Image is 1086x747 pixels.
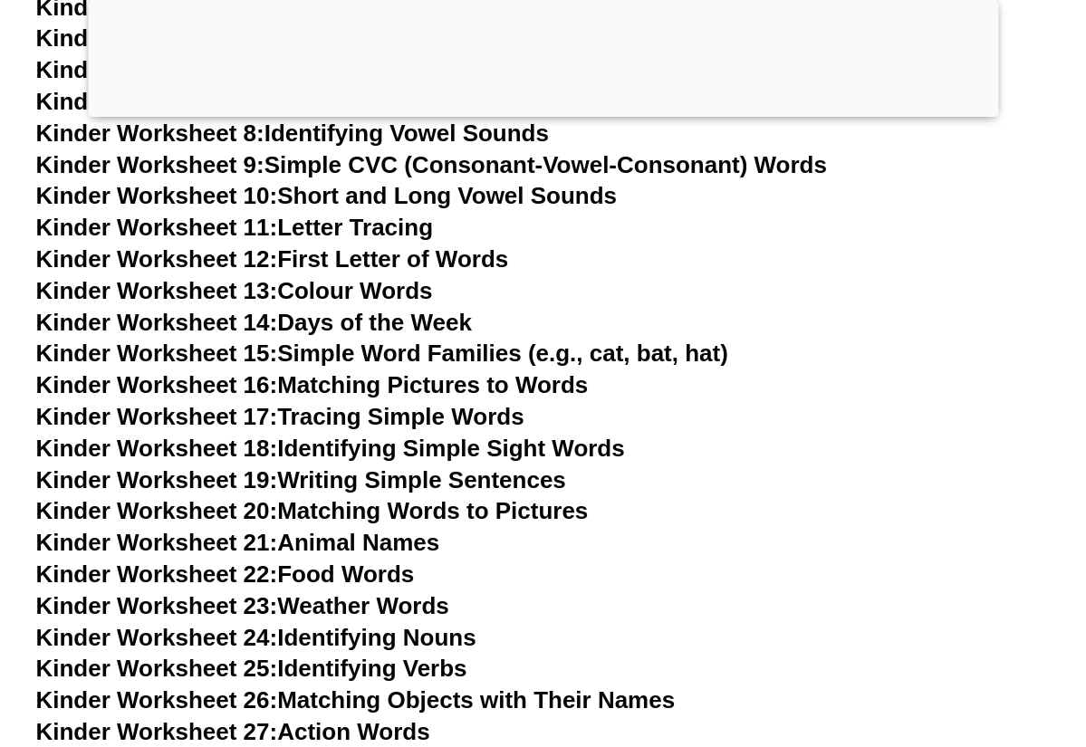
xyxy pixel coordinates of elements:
span: Kinder Worksheet 7: [36,88,264,115]
span: Kinder Worksheet 9: [36,151,264,178]
span: Kinder Worksheet 20: [36,497,278,524]
span: Kinder Worksheet 8: [36,120,264,147]
a: Kinder Worksheet 9:Simple CVC (Consonant-Vowel-Consonant) Words [36,151,827,178]
iframe: Chat Widget [775,542,1086,747]
a: Kinder Worksheet 24:Identifying Nouns [36,624,476,651]
a: Kinder Worksheet 11:Letter Tracing [36,214,434,241]
span: Kinder Worksheet 17: [36,403,278,430]
span: Kinder Worksheet 24: [36,624,278,651]
a: Kinder Worksheet 13:Colour Words [36,277,433,304]
span: Kinder Worksheet 11: [36,214,278,241]
a: Kinder Worksheet 10:Short and Long Vowel Sounds [36,182,618,209]
span: Kinder Worksheet 22: [36,560,278,588]
span: Kinder Worksheet 26: [36,686,278,713]
a: Kinder Worksheet 7:Matching Uppercase and Lowercase Letters [36,88,756,115]
a: Kinder Worksheet 20:Matching Words to Pictures [36,497,589,524]
a: Kinder Worksheet 19:Writing Simple Sentences [36,466,566,493]
a: Kinder Worksheet 23:Weather Words [36,592,449,619]
a: Kinder Worksheet 8:Identifying Vowel Sounds [36,120,549,147]
span: Kinder Worksheet 27: [36,718,278,745]
a: Kinder Worksheet 6:Alphabet Sequencing [36,56,505,83]
span: Kinder Worksheet 6: [36,56,264,83]
a: Kinder Worksheet 14:Days of the Week [36,309,472,336]
span: Kinder Worksheet 14: [36,309,278,336]
span: Kinder Worksheet 18: [36,435,278,462]
a: Kinder Worksheet 27:Action Words [36,718,430,745]
a: Kinder Worksheet 5:Rhyming Words [36,24,445,52]
a: Kinder Worksheet 22:Food Words [36,560,415,588]
span: Kinder Worksheet 15: [36,340,278,367]
a: Kinder Worksheet 26:Matching Objects with Their Names [36,686,676,713]
a: Kinder Worksheet 21:Animal Names [36,529,440,556]
a: Kinder Worksheet 16:Matching Pictures to Words [36,371,589,398]
span: Kinder Worksheet 16: [36,371,278,398]
a: Kinder Worksheet 18:Identifying Simple Sight Words [36,435,625,462]
div: Widget chat [775,542,1086,747]
span: Kinder Worksheet 10: [36,182,278,209]
a: Kinder Worksheet 15:Simple Word Families (e.g., cat, bat, hat) [36,340,728,367]
span: Kinder Worksheet 19: [36,466,278,493]
span: Kinder Worksheet 21: [36,529,278,556]
span: Kinder Worksheet 25: [36,655,278,682]
span: Kinder Worksheet 5: [36,24,264,52]
span: Kinder Worksheet 13: [36,277,278,304]
span: Kinder Worksheet 23: [36,592,278,619]
a: Kinder Worksheet 25:Identifying Verbs [36,655,467,682]
span: Kinder Worksheet 12: [36,245,278,273]
a: Kinder Worksheet 17:Tracing Simple Words [36,403,524,430]
a: Kinder Worksheet 12:First Letter of Words [36,245,509,273]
